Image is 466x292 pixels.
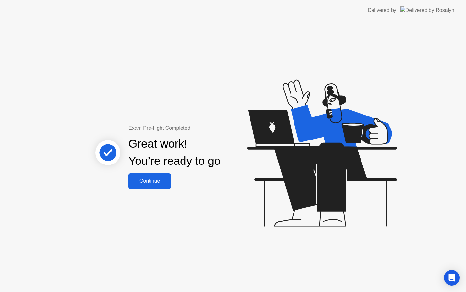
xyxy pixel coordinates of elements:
img: Delivered by Rosalyn [400,6,454,14]
div: Continue [130,178,169,184]
div: Great work! You’re ready to go [128,135,220,170]
div: Delivered by [368,6,396,14]
div: Exam Pre-flight Completed [128,124,262,132]
button: Continue [128,173,171,189]
div: Open Intercom Messenger [444,270,460,286]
